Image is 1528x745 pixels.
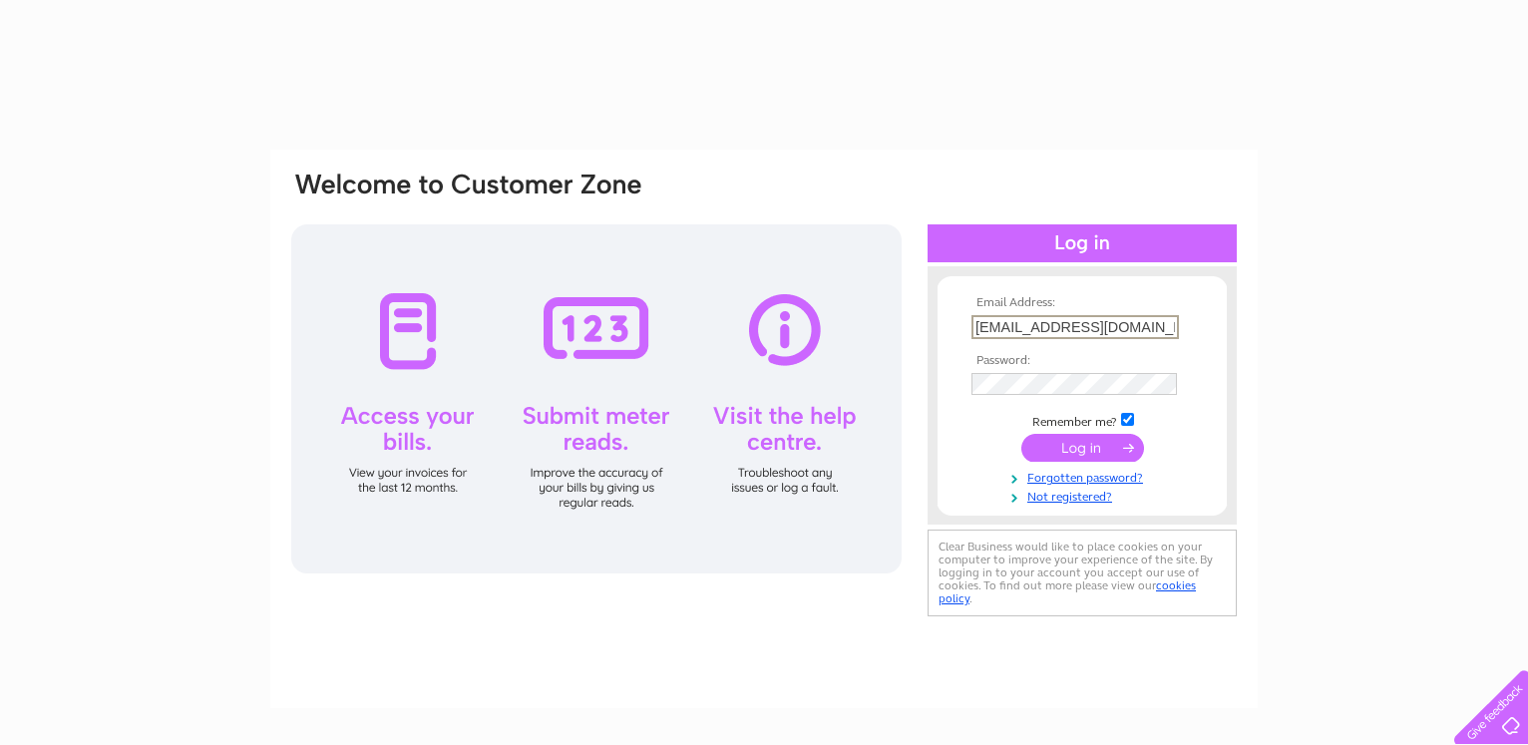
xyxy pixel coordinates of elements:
a: cookies policy [939,578,1196,605]
th: Email Address: [966,296,1198,310]
a: Forgotten password? [971,467,1198,486]
td: Remember me? [966,410,1198,430]
a: Not registered? [971,486,1198,505]
input: Submit [1021,434,1144,462]
div: Clear Business would like to place cookies on your computer to improve your experience of the sit... [928,530,1237,616]
th: Password: [966,354,1198,368]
